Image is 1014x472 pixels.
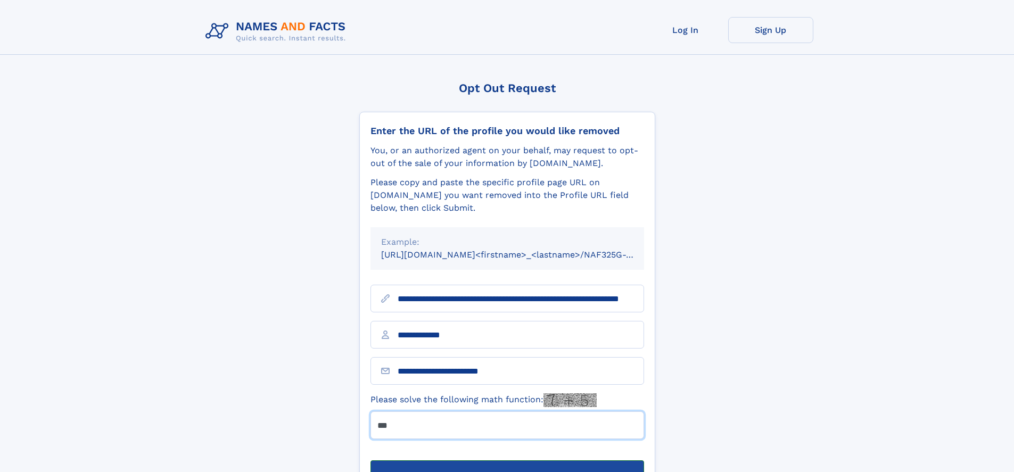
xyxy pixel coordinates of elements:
div: Opt Out Request [359,81,655,95]
div: Example: [381,236,633,249]
a: Sign Up [728,17,813,43]
a: Log In [643,17,728,43]
label: Please solve the following math function: [370,393,597,407]
small: [URL][DOMAIN_NAME]<firstname>_<lastname>/NAF325G-xxxxxxxx [381,250,664,260]
div: Enter the URL of the profile you would like removed [370,125,644,137]
img: Logo Names and Facts [201,17,355,46]
div: You, or an authorized agent on your behalf, may request to opt-out of the sale of your informatio... [370,144,644,170]
div: Please copy and paste the specific profile page URL on [DOMAIN_NAME] you want removed into the Pr... [370,176,644,214]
